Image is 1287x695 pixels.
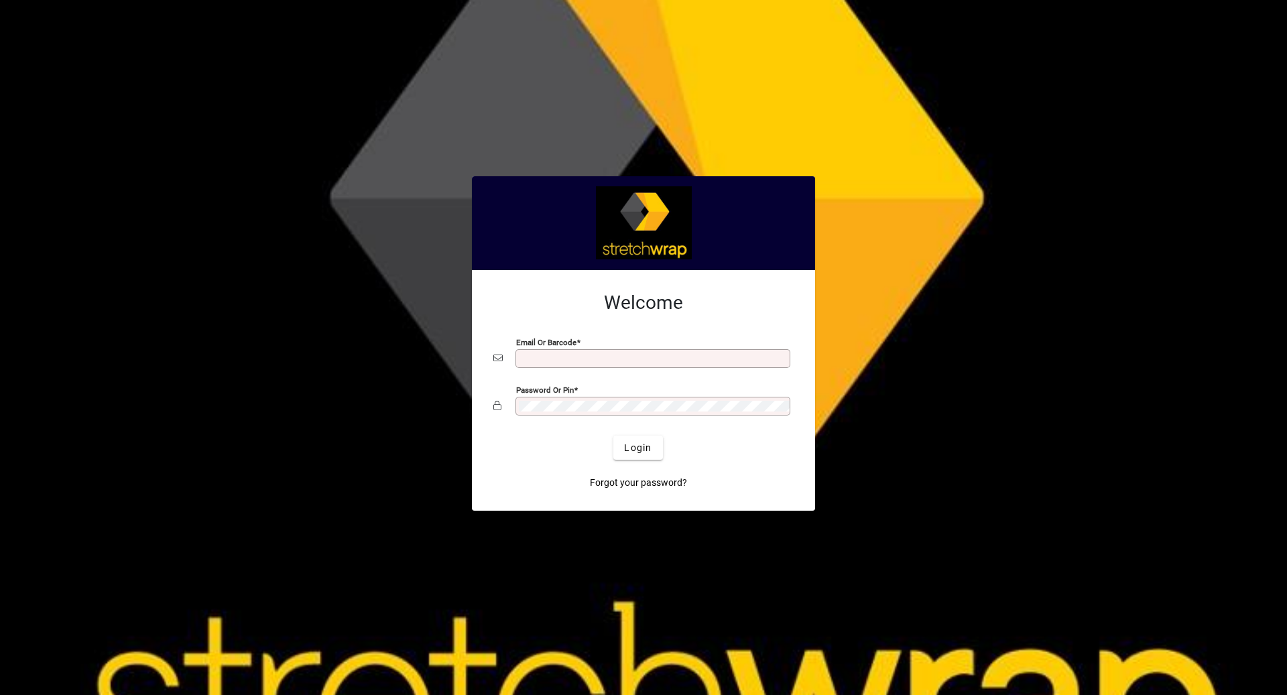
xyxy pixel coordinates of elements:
span: Login [624,441,652,455]
button: Login [613,436,662,460]
mat-label: Password or Pin [516,385,574,395]
h2: Welcome [493,292,794,314]
span: Forgot your password? [590,476,687,490]
a: Forgot your password? [585,470,692,495]
mat-label: Email or Barcode [516,338,576,347]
